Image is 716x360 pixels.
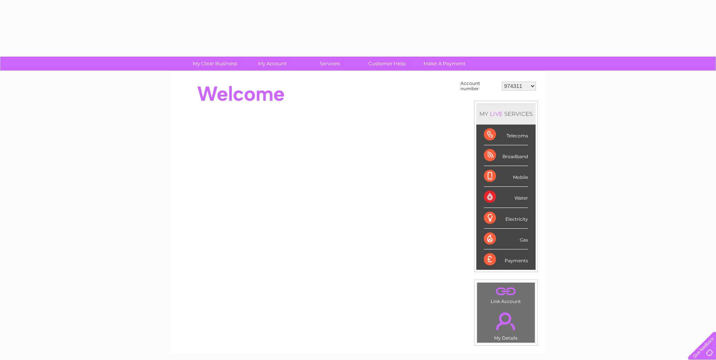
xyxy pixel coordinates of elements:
div: MY SERVICES [476,103,536,125]
a: Make A Payment [413,57,476,71]
a: Customer Help [356,57,418,71]
a: . [479,308,533,334]
div: Broadband [484,145,528,166]
div: Mobile [484,166,528,187]
td: Link Account [477,282,535,306]
a: . [479,285,533,298]
div: Water [484,187,528,208]
td: Account number [459,79,500,93]
div: Gas [484,229,528,249]
td: My Details [477,306,535,343]
a: My Clear Business [184,57,246,71]
div: LIVE [488,110,504,117]
div: Telecoms [484,125,528,145]
div: Electricity [484,208,528,229]
div: Payments [484,249,528,270]
a: Services [299,57,361,71]
a: My Account [241,57,303,71]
